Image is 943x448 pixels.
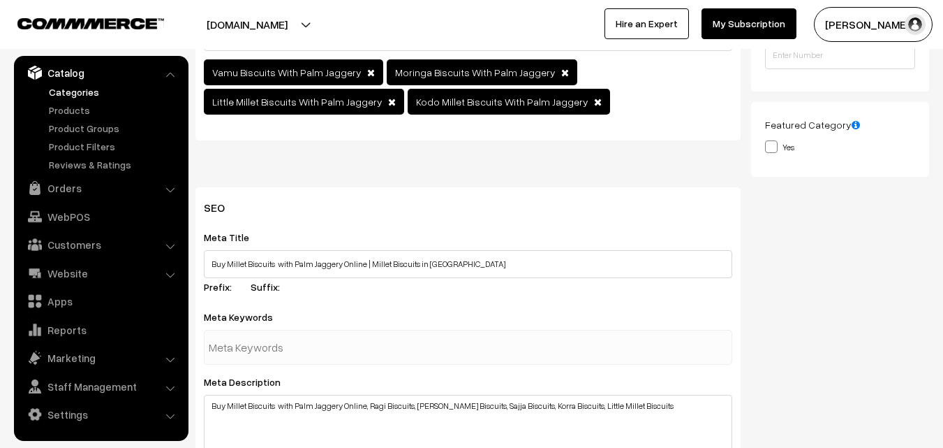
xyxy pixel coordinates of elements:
[45,103,184,117] a: Products
[17,261,184,286] a: Website
[204,280,248,294] label: Prefix:
[765,117,860,132] label: Featured Category
[251,280,297,294] label: Suffix:
[45,157,184,172] a: Reviews & Ratings
[765,139,794,154] label: Yes
[604,8,689,39] a: Hire an Expert
[701,8,796,39] a: My Subscription
[17,374,184,399] a: Staff Management
[905,14,926,35] img: user
[395,66,556,78] span: Moringa Biscuits With Palm Jaggery
[45,121,184,136] a: Product Groups
[45,85,184,99] a: Categories
[17,14,140,31] a: COMMMERCE
[17,60,184,85] a: Catalog
[209,333,354,361] input: Meta Keywords
[204,201,242,215] span: SEO
[45,139,184,154] a: Product Filters
[212,96,383,108] span: Little Millet Biscuits With Palm Jaggery
[17,175,184,201] a: Orders
[204,375,297,389] label: Meta Description
[158,7,336,42] button: [DOMAIN_NAME]
[17,232,184,257] a: Customers
[204,310,290,324] label: Meta Keywords
[17,204,184,229] a: WebPOS
[204,250,732,278] input: Meta Title
[212,66,362,78] span: Vamu Biscuits With Palm Jaggery
[204,230,266,245] label: Meta Title
[765,41,915,69] input: Enter Number
[416,96,588,108] span: Kodo Millet Biscuits With Palm Jaggery
[17,317,184,342] a: Reports
[17,18,164,29] img: COMMMERCE
[17,289,184,314] a: Apps
[814,7,933,42] button: [PERSON_NAME]
[17,345,184,370] a: Marketing
[17,402,184,427] a: Settings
